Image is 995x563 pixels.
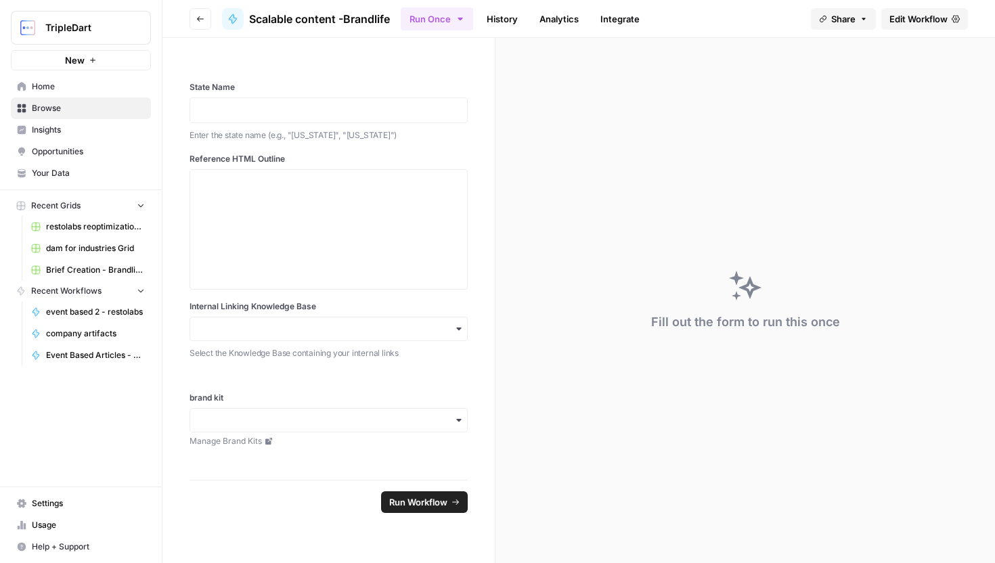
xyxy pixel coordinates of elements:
label: Reference HTML Outline [190,153,468,165]
span: Usage [32,519,145,531]
a: restolabs reoptimizations aug [25,216,151,238]
span: restolabs reoptimizations aug [46,221,145,233]
span: Run Workflow [389,495,447,509]
span: Opportunities [32,145,145,158]
button: Recent Workflows [11,281,151,301]
button: Recent Grids [11,196,151,216]
a: dam for industries Grid [25,238,151,259]
a: Analytics [531,8,587,30]
a: Event Based Articles - Restolabs [25,344,151,366]
span: Your Data [32,167,145,179]
a: Scalable content -Brandlife [222,8,390,30]
span: Insights [32,124,145,136]
p: Select the Knowledge Base containing your internal links [190,346,468,360]
span: event based 2 - restolabs [46,306,145,318]
button: Help + Support [11,536,151,558]
p: Enter the state name (e.g., "[US_STATE]", "[US_STATE]") [190,129,468,142]
a: Opportunities [11,141,151,162]
a: Insights [11,119,151,141]
a: Browse [11,97,151,119]
label: brand kit [190,392,468,404]
button: Share [811,8,876,30]
span: New [65,53,85,67]
span: Event Based Articles - Restolabs [46,349,145,361]
span: company artifacts [46,328,145,340]
a: Home [11,76,151,97]
label: State Name [190,81,468,93]
span: Scalable content -Brandlife [249,11,390,27]
a: Settings [11,493,151,514]
span: Recent Workflows [31,285,102,297]
a: History [479,8,526,30]
a: Usage [11,514,151,536]
button: Run Workflow [381,491,468,513]
img: TripleDart Logo [16,16,40,40]
span: TripleDart [45,21,127,35]
span: Browse [32,102,145,114]
span: Share [831,12,856,26]
span: Settings [32,497,145,510]
a: Edit Workflow [881,8,968,30]
a: Brief Creation - Brandlife Grid [25,259,151,281]
span: Edit Workflow [889,12,948,26]
button: Run Once [401,7,473,30]
a: Your Data [11,162,151,184]
span: Home [32,81,145,93]
a: event based 2 - restolabs [25,301,151,323]
a: Manage Brand Kits [190,435,468,447]
label: Internal Linking Knowledge Base [190,300,468,313]
a: Integrate [592,8,648,30]
button: Workspace: TripleDart [11,11,151,45]
button: New [11,50,151,70]
span: Help + Support [32,541,145,553]
a: company artifacts [25,323,151,344]
div: Fill out the form to run this once [651,313,840,332]
span: Brief Creation - Brandlife Grid [46,264,145,276]
span: dam for industries Grid [46,242,145,254]
span: Recent Grids [31,200,81,212]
